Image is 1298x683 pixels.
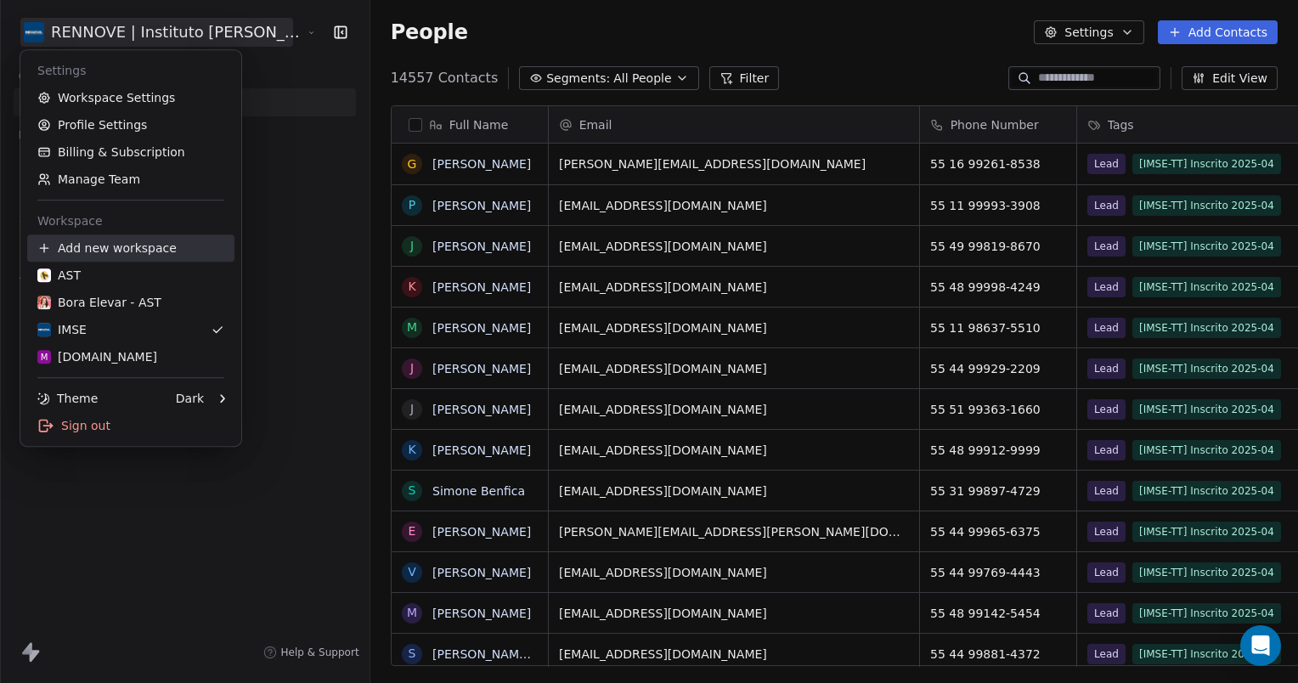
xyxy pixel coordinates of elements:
span: m [41,351,48,364]
div: Dark [176,390,204,407]
div: [DOMAIN_NAME] [37,348,157,365]
div: IMSE [37,321,87,338]
img: RENNOVE.png [37,323,51,336]
div: Workspace [27,207,234,234]
a: Workspace Settings [27,84,234,111]
div: Settings [27,57,234,84]
img: Amanda%202024.png [37,296,51,309]
a: Manage Team [27,166,234,193]
img: Logo%202022%20quad.jpg [37,268,51,282]
div: Bora Elevar - AST [37,294,161,311]
a: Billing & Subscription [27,138,234,166]
a: Profile Settings [27,111,234,138]
div: Theme [37,390,98,407]
div: Add new workspace [27,234,234,262]
div: Sign out [27,412,234,439]
div: AST [37,267,81,284]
